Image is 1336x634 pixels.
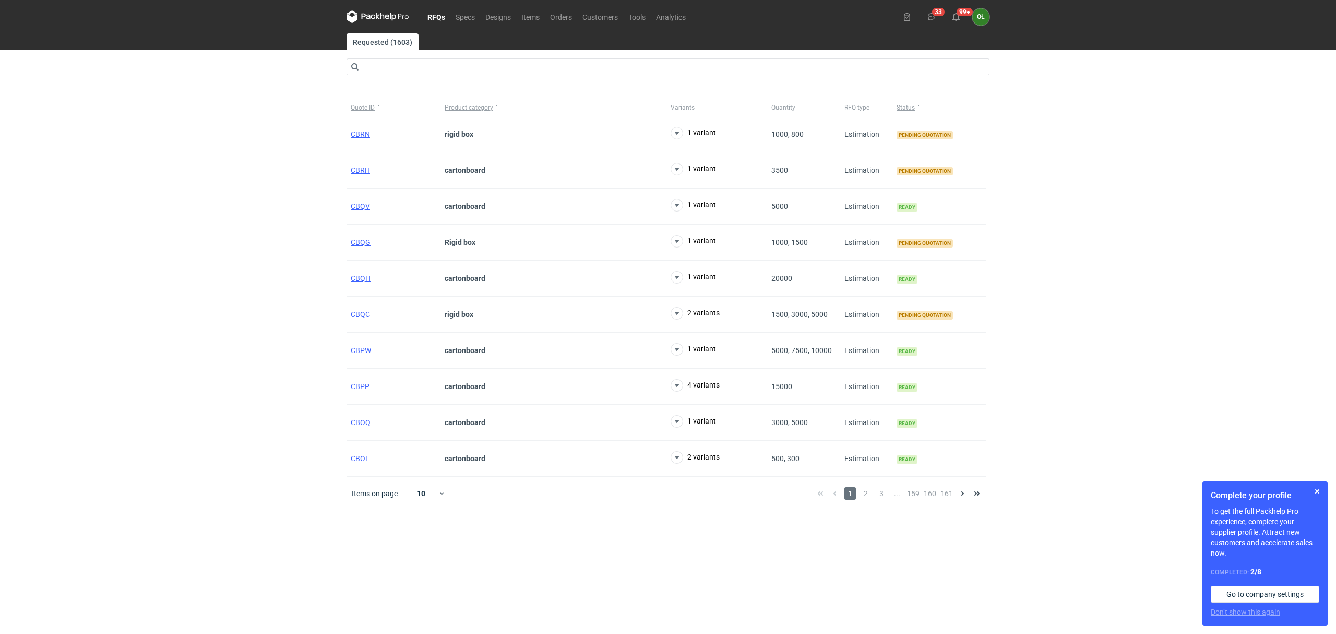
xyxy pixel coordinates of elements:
button: Status [892,99,986,116]
div: Estimation [840,261,892,297]
span: Pending quotation [897,131,953,139]
a: Tools [623,10,651,23]
div: Estimation [840,405,892,441]
span: Quantity [771,103,795,112]
a: CBPP [351,382,369,391]
span: 1500, 3000, 5000 [771,310,828,319]
span: 5000, 7500, 10000 [771,346,832,355]
a: Analytics [651,10,691,23]
button: 1 variant [671,163,716,175]
div: Completed: [1211,567,1319,578]
p: To get the full Packhelp Pro experience, complete your supplier profile. Attract new customers an... [1211,506,1319,558]
span: Pending quotation [897,167,953,175]
strong: cartonboard [445,418,485,427]
div: Estimation [840,369,892,405]
div: Olga Łopatowicz [972,8,989,26]
a: Requested (1603) [347,33,419,50]
span: Product category [445,103,493,112]
span: 20000 [771,274,792,283]
button: 99+ [948,8,964,25]
button: 1 variant [671,127,716,139]
strong: rigid box [445,310,473,319]
span: 15000 [771,382,792,391]
button: 1 variant [671,415,716,428]
strong: cartonboard [445,202,485,210]
span: 5000 [771,202,788,210]
span: Ready [897,203,917,212]
a: Customers [577,10,623,23]
div: 10 [404,486,438,501]
span: 160 [924,487,936,500]
span: 3000, 5000 [771,418,808,427]
a: CBPW [351,346,371,355]
span: Ready [897,383,917,392]
span: 161 [940,487,953,500]
a: CBQH [351,274,371,283]
span: Quote ID [351,103,375,112]
strong: cartonboard [445,382,485,391]
span: Variants [671,103,695,112]
span: RFQ type [844,103,869,112]
span: ... [891,487,903,500]
span: CBQC [351,310,370,319]
a: CBOL [351,454,369,463]
button: 33 [923,8,940,25]
span: 1000, 1500 [771,238,808,246]
a: CBOQ [351,418,371,427]
button: 1 variant [671,343,716,356]
span: Items on page [352,488,398,499]
button: 2 variants [671,307,720,320]
div: Estimation [840,225,892,261]
button: 1 variant [671,235,716,248]
span: Pending quotation [897,311,953,320]
span: 3500 [771,166,788,174]
span: Ready [897,455,917,464]
div: Estimation [840,297,892,333]
button: 4 variants [671,379,720,392]
h1: Complete your profile [1211,489,1319,502]
strong: cartonboard [445,166,485,174]
span: CBRN [351,130,370,138]
svg: Packhelp Pro [347,10,409,23]
div: Estimation [840,441,892,477]
div: Estimation [840,189,892,225]
strong: cartonboard [445,274,485,283]
a: Specs [450,10,480,23]
span: 1000, 800 [771,130,804,138]
button: Quote ID [347,99,440,116]
a: RFQs [422,10,450,23]
span: 159 [907,487,920,500]
strong: cartonboard [445,346,485,355]
div: Estimation [840,333,892,369]
span: Pending quotation [897,239,953,248]
span: 500, 300 [771,454,800,463]
button: Don’t show this again [1211,607,1280,617]
span: Status [897,103,915,112]
figcaption: OŁ [972,8,989,26]
a: Items [516,10,545,23]
a: CBQV [351,202,370,210]
button: 1 variant [671,199,716,212]
div: Estimation [840,152,892,189]
span: Ready [897,275,917,284]
strong: cartonboard [445,454,485,463]
span: 2 [860,487,872,500]
a: CBQG [351,238,371,246]
a: CBRH [351,166,370,174]
a: Designs [480,10,516,23]
button: 1 variant [671,271,716,284]
span: 3 [876,487,887,500]
button: 2 variants [671,451,720,464]
strong: Rigid box [445,238,475,246]
a: Orders [545,10,577,23]
div: Estimation [840,116,892,152]
strong: rigid box [445,130,473,138]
